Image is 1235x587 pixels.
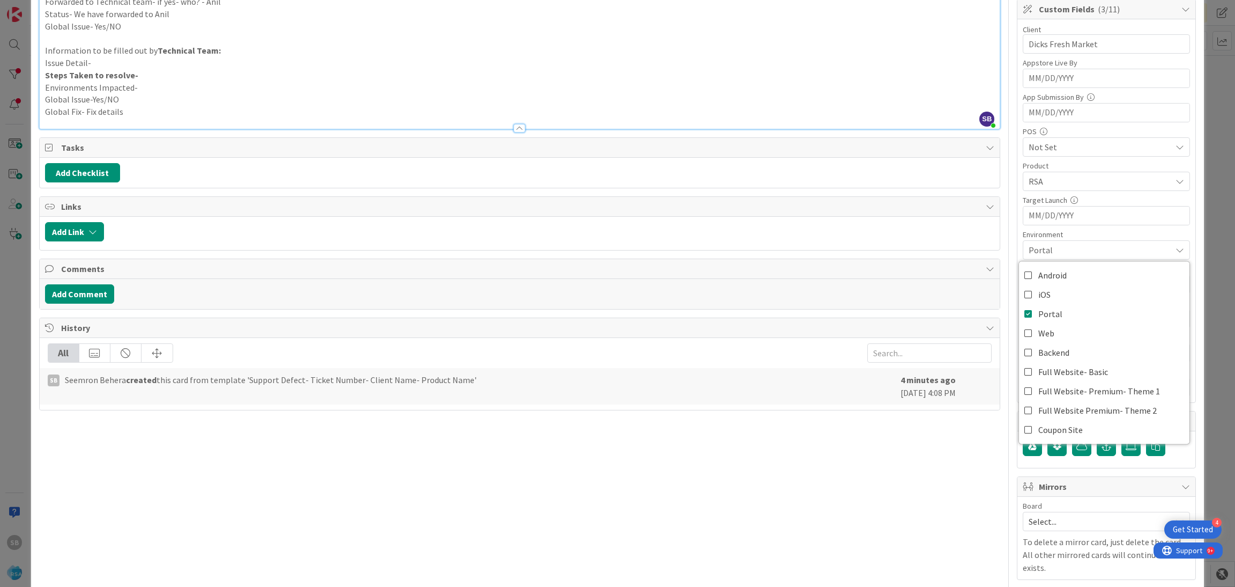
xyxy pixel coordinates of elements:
[1038,267,1067,283] span: Android
[1212,518,1222,527] div: 4
[1019,266,1189,285] a: Android
[45,8,995,20] p: Status- We have forwarded to Anil
[1019,401,1189,420] a: Full Website Premium- Theme 2
[1029,207,1184,225] input: MM/DD/YYYY
[45,82,995,94] p: Environments Impacted-
[1038,325,1054,341] span: Web
[901,373,992,399] div: [DATE] 4:08 PM
[1023,162,1190,170] div: Product
[1173,524,1213,535] div: Get Started
[45,45,995,57] p: Information to be filled out by
[45,93,995,106] p: Global Issue-Yes/NO
[1038,422,1083,438] span: Coupon Site
[1029,244,1171,256] span: Portal
[1029,175,1171,188] span: RSA
[1019,362,1189,381] a: Full Website- Basic
[1039,480,1176,493] span: Mirrors
[23,2,49,14] span: Support
[1019,324,1189,343] a: Web
[1038,383,1160,399] span: Full Website- Premium- Theme 1
[1019,304,1189,324] a: Portal
[1023,93,1190,101] div: App Submission By
[45,284,114,304] button: Add Comment
[158,45,221,56] strong: Technical Team:
[45,106,995,118] p: Global Fix- Fix details
[1023,535,1190,574] p: To delete a mirror card, just delete the card. All other mirrored cards will continue to exists.
[1164,520,1222,539] div: Open Get Started checklist, remaining modules: 4
[61,200,981,213] span: Links
[979,112,994,127] span: SB
[45,222,104,241] button: Add Link
[54,4,59,13] div: 9+
[126,375,157,385] b: created
[1029,514,1166,529] span: Select...
[867,343,992,363] input: Search...
[1038,402,1157,419] span: Full Website Premium- Theme 2
[61,141,981,154] span: Tasks
[1023,25,1041,34] label: Client
[1019,343,1189,362] a: Backend
[61,262,981,275] span: Comments
[1023,231,1190,238] div: Environment
[1038,344,1069,361] span: Backend
[45,70,138,80] strong: Steps Taken to resolve-
[1019,285,1189,304] a: iOS
[1029,141,1171,153] span: Not Set
[1038,287,1051,303] span: iOS
[1023,59,1190,67] div: Appstore Live By
[901,375,956,385] b: 4 minutes ago
[65,373,477,386] span: Seemron Behera this card from template 'Support Defect- Ticket Number- Client Name- Product Name'
[45,57,995,69] p: Issue Detail-
[1038,306,1062,322] span: Portal
[1029,69,1184,87] input: MM/DD/YYYY
[1023,502,1042,510] span: Board
[1038,364,1108,380] span: Full Website- Basic
[1023,128,1190,135] div: POS
[48,344,79,362] div: All
[1029,104,1184,122] input: MM/DD/YYYY
[1039,3,1176,16] span: Custom Fields
[45,20,995,33] p: Global Issue- Yes/NO
[1019,381,1189,401] a: Full Website- Premium- Theme 1
[45,163,120,182] button: Add Checklist
[61,321,981,334] span: History
[1019,420,1189,439] a: Coupon Site
[1023,196,1190,204] div: Target Launch
[1098,4,1120,14] span: ( 3/11 )
[48,375,59,386] div: SB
